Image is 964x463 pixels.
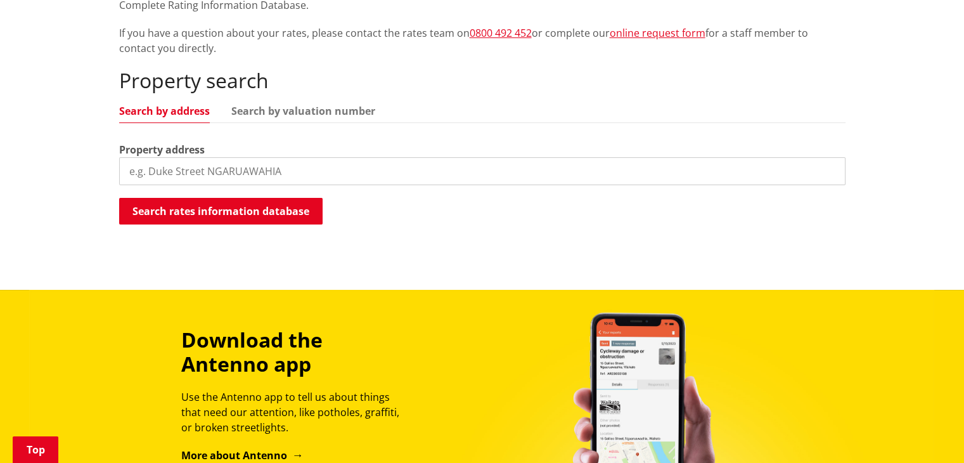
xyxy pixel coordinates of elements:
a: 0800 492 452 [470,26,532,40]
h3: Download the Antenno app [181,328,411,377]
p: Use the Antenno app to tell us about things that need our attention, like potholes, graffiti, or ... [181,389,411,435]
a: Search by address [119,106,210,116]
a: Search by valuation number [231,106,375,116]
a: online request form [610,26,705,40]
label: Property address [119,142,205,157]
a: Top [13,436,58,463]
input: e.g. Duke Street NGARUAWAHIA [119,157,845,185]
button: Search rates information database [119,198,323,225]
p: If you have a question about your rates, please contact the rates team on or complete our for a s... [119,25,845,56]
a: More about Antenno [181,448,304,462]
h2: Property search [119,68,845,93]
